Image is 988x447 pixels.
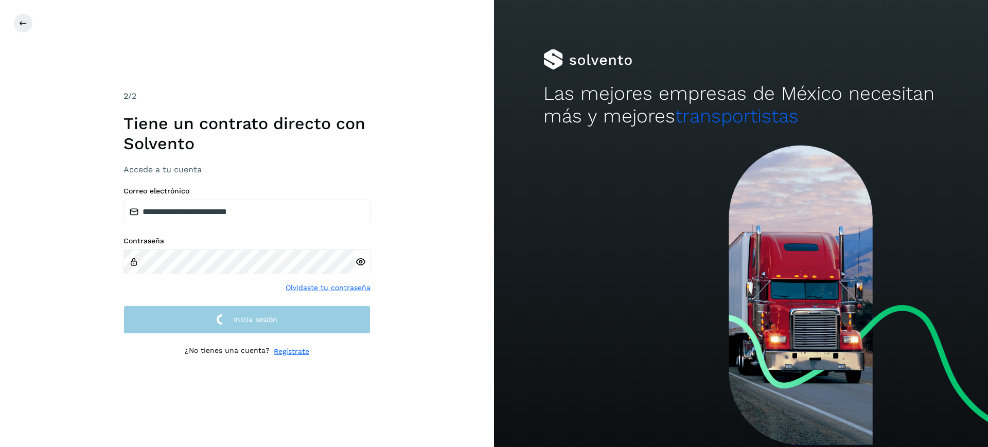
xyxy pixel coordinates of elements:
span: Inicia sesión [234,316,277,323]
a: Olvidaste tu contraseña [286,282,370,293]
a: Regístrate [274,346,309,357]
span: 2 [123,91,128,101]
h2: Las mejores empresas de México necesitan más y mejores [543,82,939,128]
h3: Accede a tu cuenta [123,165,370,174]
span: transportistas [675,105,799,127]
h1: Tiene un contrato directo con Solvento [123,114,370,153]
label: Correo electrónico [123,187,370,195]
button: Inicia sesión [123,306,370,334]
p: ¿No tienes una cuenta? [185,346,270,357]
label: Contraseña [123,237,370,245]
div: /2 [123,90,370,102]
